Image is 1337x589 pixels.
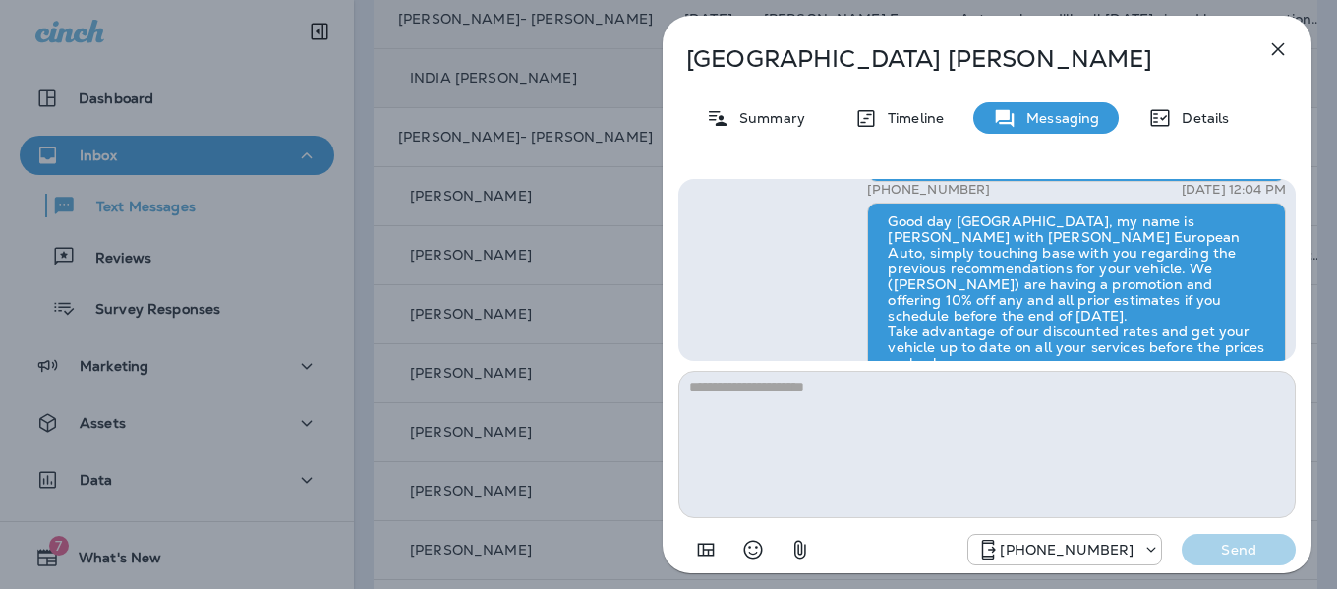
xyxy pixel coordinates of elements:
[968,538,1161,561] div: +1 (813) 428-9920
[1017,110,1099,126] p: Messaging
[867,203,1286,429] div: Good day [GEOGRAPHIC_DATA], my name is [PERSON_NAME] with [PERSON_NAME] European Auto, simply tou...
[1182,182,1286,198] p: [DATE] 12:04 PM
[733,530,773,569] button: Select an emoji
[1000,542,1134,558] p: [PHONE_NUMBER]
[1172,110,1229,126] p: Details
[729,110,805,126] p: Summary
[878,110,944,126] p: Timeline
[686,530,726,569] button: Add in a premade template
[686,45,1223,73] p: [GEOGRAPHIC_DATA] [PERSON_NAME]
[867,182,990,198] p: [PHONE_NUMBER]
